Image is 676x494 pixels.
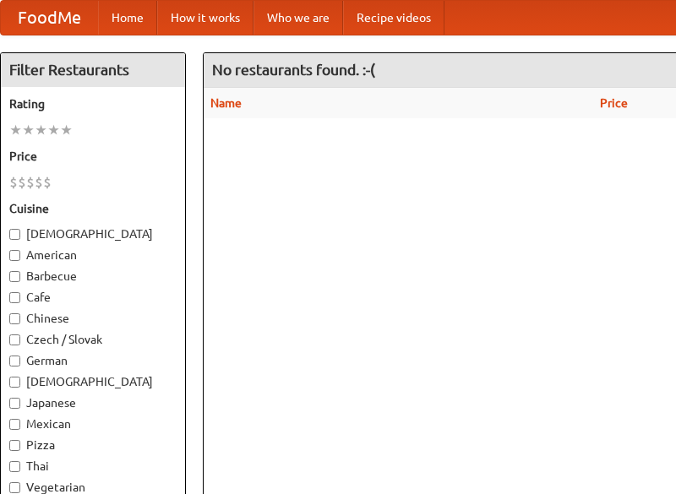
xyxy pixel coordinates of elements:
label: American [9,247,177,263]
label: [DEMOGRAPHIC_DATA] [9,225,177,242]
label: German [9,352,177,369]
li: ★ [47,121,60,139]
input: Japanese [9,398,20,409]
li: $ [26,173,35,192]
input: German [9,356,20,366]
h5: Cuisine [9,200,177,217]
h5: Rating [9,95,177,112]
li: ★ [35,121,47,139]
li: ★ [9,121,22,139]
label: Thai [9,458,177,475]
input: Pizza [9,440,20,451]
input: Czech / Slovak [9,334,20,345]
li: ★ [60,121,73,139]
label: [DEMOGRAPHIC_DATA] [9,373,177,390]
li: $ [43,173,52,192]
label: Mexican [9,415,177,432]
label: Cafe [9,289,177,306]
a: Who we are [253,1,343,35]
li: $ [35,173,43,192]
h5: Price [9,148,177,165]
a: Recipe videos [343,1,444,35]
a: FoodMe [1,1,98,35]
label: Japanese [9,394,177,411]
label: Pizza [9,437,177,453]
input: Barbecue [9,271,20,282]
a: Home [98,1,157,35]
label: Chinese [9,310,177,327]
a: Name [210,96,242,110]
a: How it works [157,1,253,35]
label: Barbecue [9,268,177,285]
a: Price [600,96,628,110]
input: Cafe [9,292,20,303]
ng-pluralize: No restaurants found. :-( [212,62,375,78]
li: $ [9,173,18,192]
h4: Filter Restaurants [1,53,185,87]
input: [DEMOGRAPHIC_DATA] [9,229,20,240]
input: Mexican [9,419,20,430]
input: Thai [9,461,20,472]
li: ★ [22,121,35,139]
input: American [9,250,20,261]
input: [DEMOGRAPHIC_DATA] [9,377,20,388]
label: Czech / Slovak [9,331,177,348]
input: Vegetarian [9,482,20,493]
li: $ [18,173,26,192]
input: Chinese [9,313,20,324]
